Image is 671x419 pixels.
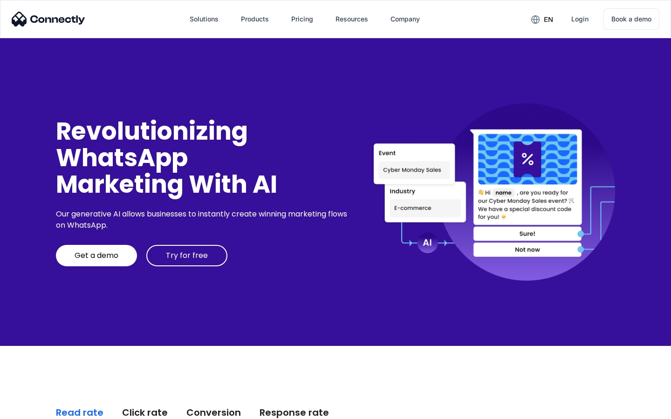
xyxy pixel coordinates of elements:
div: Conversion [186,406,241,419]
div: Pricing [291,13,313,26]
div: Get a demo [75,251,118,260]
a: Login [564,8,596,30]
div: Login [571,13,589,26]
div: Resources [335,13,368,26]
a: Book a demo [603,8,659,30]
div: Our generative AI allows businesses to instantly create winning marketing flows on WhatsApp. [56,209,350,231]
img: Connectly Logo [12,12,85,27]
div: Read rate [56,406,103,419]
div: Response rate [260,406,329,419]
div: Company [390,13,420,26]
div: en [544,13,553,26]
div: Products [241,13,269,26]
div: Revolutionizing WhatsApp Marketing With AI [56,118,350,198]
div: Solutions [190,13,219,26]
a: Pricing [284,8,321,30]
div: Try for free [166,251,208,260]
a: Try for free [146,245,227,266]
div: Click rate [122,406,168,419]
a: Get a demo [56,245,137,266]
